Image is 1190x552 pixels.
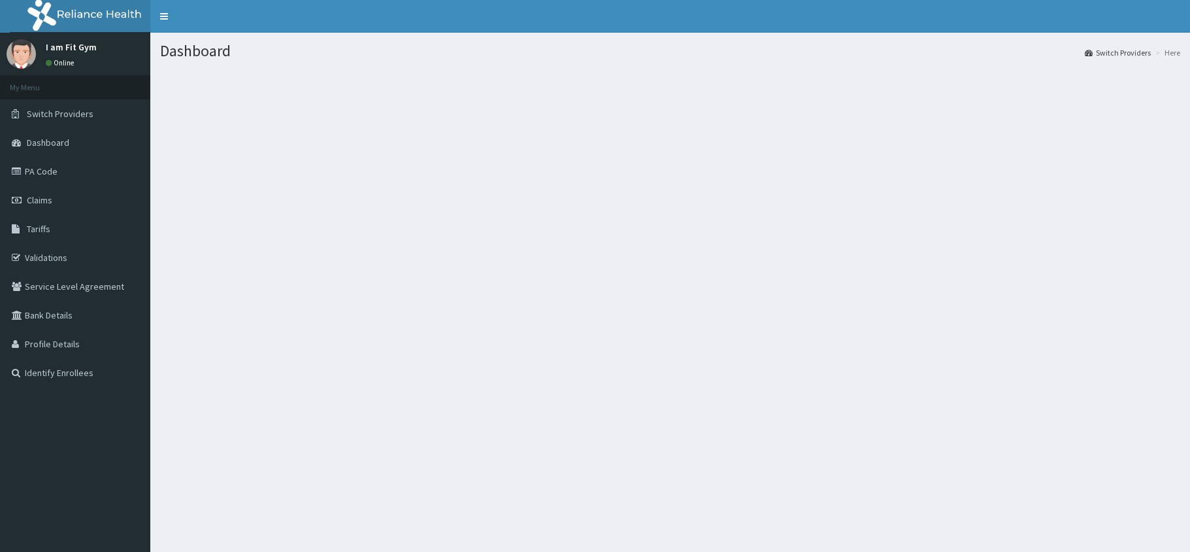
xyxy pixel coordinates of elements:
[46,58,77,67] a: Online
[27,137,69,148] span: Dashboard
[46,43,97,52] p: I am Fit Gym
[160,43,1180,60] h1: Dashboard
[1152,47,1180,58] li: Here
[27,194,52,206] span: Claims
[1085,47,1151,58] a: Switch Providers
[27,223,50,235] span: Tariffs
[27,108,93,120] span: Switch Providers
[7,39,36,69] img: User Image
